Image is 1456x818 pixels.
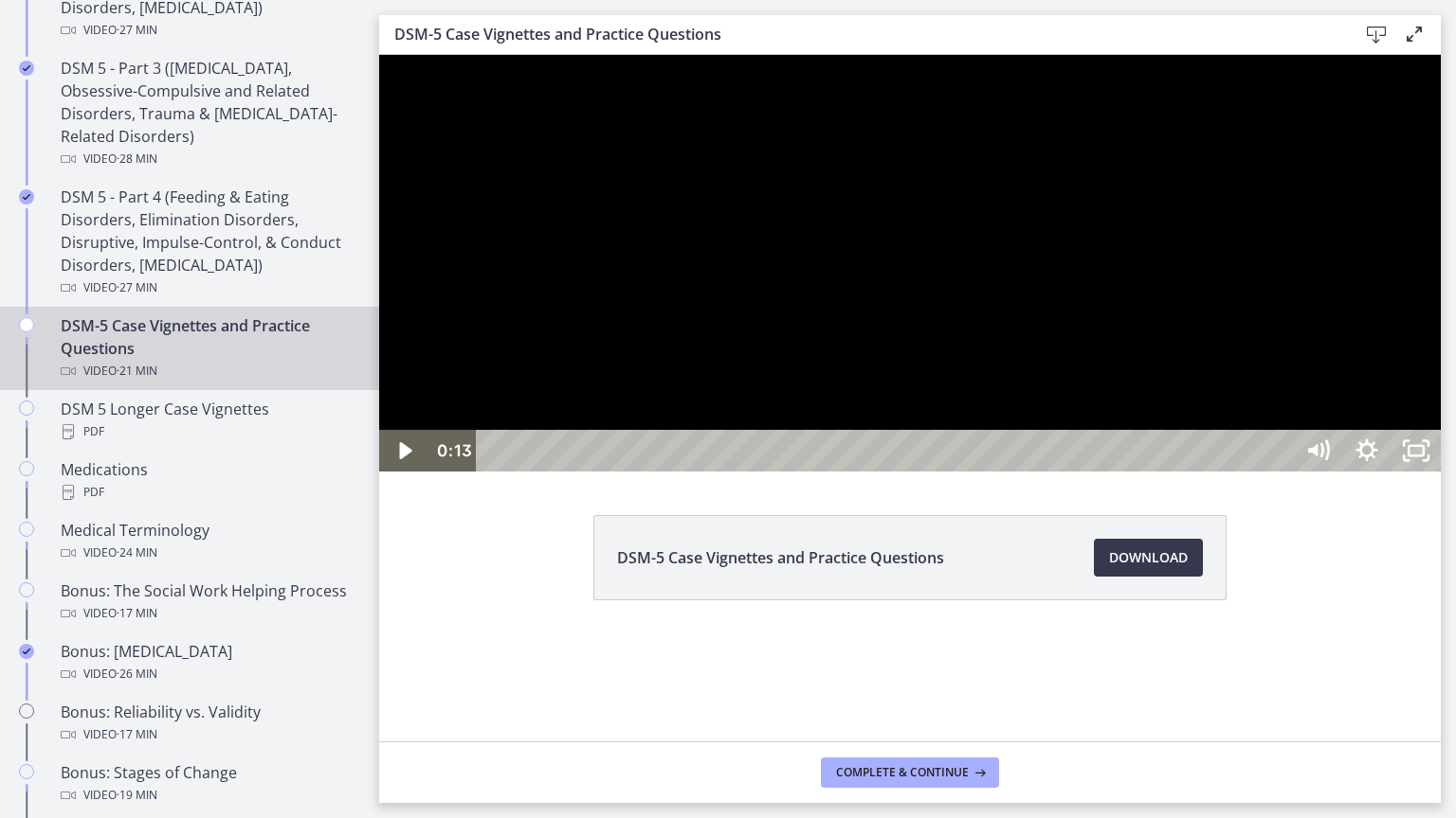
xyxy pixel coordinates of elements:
[61,579,356,625] div: Bonus: The Social Work Helping Process
[379,55,1441,471] iframe: Video Lesson
[1012,375,1062,417] button: Unfullscreen
[117,723,157,746] span: · 17 min
[19,61,34,76] i: Completed
[617,546,944,569] span: DSM-5 Case Vignettes and Practice Questions
[61,481,356,504] div: PDF
[61,519,356,564] div: Medical Terminology
[61,723,356,746] div: Video
[61,19,356,42] div: Video
[61,360,356,382] div: Video
[836,765,969,780] span: Complete & continue
[117,360,157,382] span: · 21 min
[61,701,356,746] div: Bonus: Reliability vs. Validity
[61,314,356,382] div: DSM-5 Case Vignettes and Practice Questions
[117,663,157,685] span: · 26 min
[1094,539,1203,577] a: Download
[117,19,157,42] span: · 27 min
[19,644,34,659] i: Completed
[61,640,356,685] div: Bonus: [MEDICAL_DATA]
[61,57,356,170] div: DSM 5 - Part 3 ([MEDICAL_DATA], Obsessive-Compulsive and Related Disorders, Trauma & [MEDICAL_DAT...
[117,784,157,807] span: · 19 min
[117,542,157,564] span: · 24 min
[61,398,356,443] div: DSM 5 Longer Case Vignettes
[914,375,963,417] button: Mute
[61,186,356,299] div: DSM 5 - Part 4 (Feeding & Eating Disorders, Elimination Disorders, Disruptive, Impulse-Control, &...
[61,542,356,564] div: Video
[394,23,1327,45] h3: DSM-5 Case Vignettes and Practice Questions
[117,602,157,625] span: · 17 min
[61,663,356,685] div: Video
[821,757,999,788] button: Complete & continue
[117,276,157,299] span: · 27 min
[61,420,356,443] div: PDF
[963,375,1012,417] button: Show settings menu
[19,189,34,204] i: Completed
[61,761,356,807] div: Bonus: Stages of Change
[61,602,356,625] div: Video
[1109,546,1188,569] span: Download
[61,784,356,807] div: Video
[117,148,157,170] span: · 28 min
[61,148,356,170] div: Video
[61,458,356,504] div: Medications
[61,276,356,299] div: Video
